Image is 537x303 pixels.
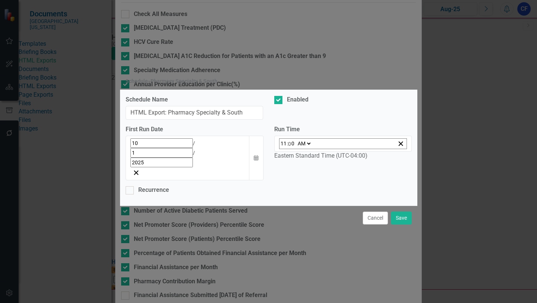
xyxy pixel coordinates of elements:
input: -- [288,139,295,149]
label: Run Time [274,125,412,134]
input: Schedule Name [126,106,263,120]
div: First Run Date [126,125,263,134]
div: Schedule » Pharmacy Specialty & South [126,78,217,84]
span: / [193,140,195,146]
button: Save [391,212,412,225]
label: Schedule Name [126,96,263,104]
input: -- [280,139,287,149]
div: Eastern Standard Time (UTC-04:00) [274,152,412,160]
div: Recurrence [138,186,169,194]
span: : [287,140,288,147]
span: / [193,150,195,156]
div: Enabled [287,96,308,104]
button: Cancel [363,212,388,225]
